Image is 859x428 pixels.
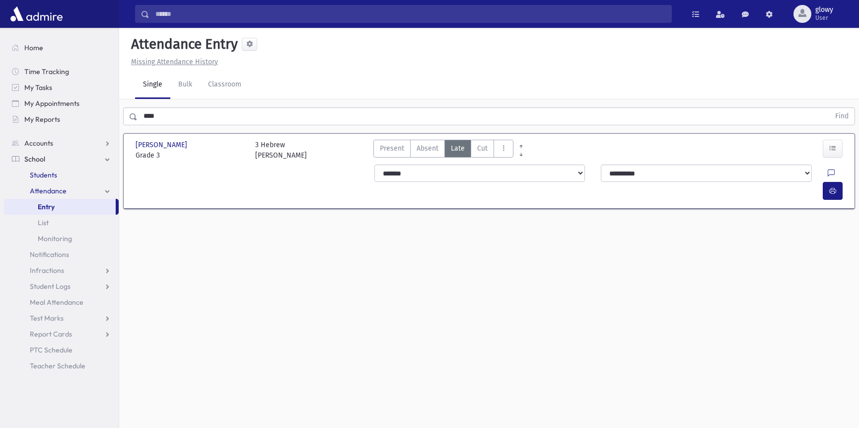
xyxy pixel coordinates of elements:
a: My Reports [4,111,119,127]
u: Missing Attendance History [131,58,218,66]
span: Teacher Schedule [30,361,85,370]
span: Monitoring [38,234,72,243]
span: PTC Schedule [30,345,72,354]
a: Single [135,71,170,99]
span: List [38,218,49,227]
a: PTC Schedule [4,342,119,358]
span: Entry [38,202,55,211]
span: Student Logs [30,282,71,291]
a: Students [4,167,119,183]
a: Infractions [4,262,119,278]
span: Report Cards [30,330,72,339]
span: Late [451,143,465,154]
a: Monitoring [4,231,119,247]
span: Meal Attendance [30,298,83,307]
span: Time Tracking [24,67,69,76]
a: Bulk [170,71,200,99]
div: 3 Hebrew [PERSON_NAME] [255,140,307,161]
a: Notifications [4,247,119,262]
span: User [815,14,833,22]
button: Find [829,108,855,125]
a: Report Cards [4,326,119,342]
span: My Appointments [24,99,79,108]
span: My Tasks [24,83,52,92]
span: Accounts [24,139,53,148]
span: glowy [815,6,833,14]
span: Test Marks [30,314,64,323]
a: Entry [4,199,116,215]
span: Grade 3 [136,150,245,161]
a: List [4,215,119,231]
span: Infractions [30,266,64,275]
input: Search [149,5,671,23]
a: Student Logs [4,278,119,294]
a: Teacher Schedule [4,358,119,374]
a: Missing Attendance History [127,58,218,66]
a: Attendance [4,183,119,199]
a: Time Tracking [4,64,119,80]
img: AdmirePro [8,4,65,24]
span: Absent [417,143,438,154]
span: [PERSON_NAME] [136,140,189,150]
a: My Appointments [4,95,119,111]
span: Cut [477,143,488,154]
div: AttTypes [373,140,513,161]
a: Meal Attendance [4,294,119,310]
a: My Tasks [4,80,119,95]
a: Home [4,40,119,56]
h5: Attendance Entry [127,36,238,53]
span: Students [30,171,57,179]
span: School [24,155,45,164]
span: Notifications [30,250,69,259]
span: Present [380,143,404,154]
span: My Reports [24,115,60,124]
a: Classroom [200,71,249,99]
a: Accounts [4,135,119,151]
a: Test Marks [4,310,119,326]
a: School [4,151,119,167]
span: Attendance [30,186,67,195]
span: Home [24,43,43,52]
